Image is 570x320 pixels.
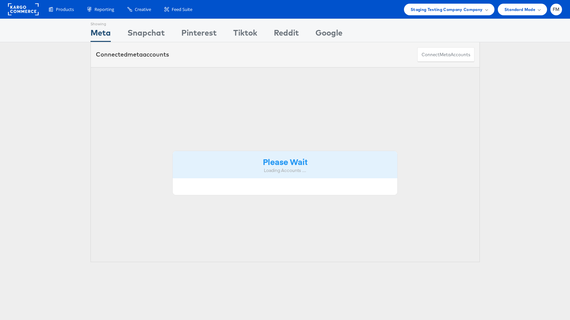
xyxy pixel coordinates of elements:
[127,51,143,58] span: meta
[95,6,114,13] span: Reporting
[233,27,257,42] div: Tiktok
[172,6,192,13] span: Feed Suite
[96,50,169,59] div: Connected accounts
[135,6,151,13] span: Creative
[440,52,451,58] span: meta
[127,27,165,42] div: Snapchat
[178,167,393,174] div: Loading Accounts ....
[274,27,299,42] div: Reddit
[417,47,475,62] button: ConnectmetaAccounts
[91,19,111,27] div: Showing
[315,27,342,42] div: Google
[411,6,483,13] span: Staging Testing Company Company
[263,156,307,167] strong: Please Wait
[181,27,217,42] div: Pinterest
[56,6,74,13] span: Products
[504,6,535,13] span: Standard Mode
[91,27,111,42] div: Meta
[553,7,560,12] span: FM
